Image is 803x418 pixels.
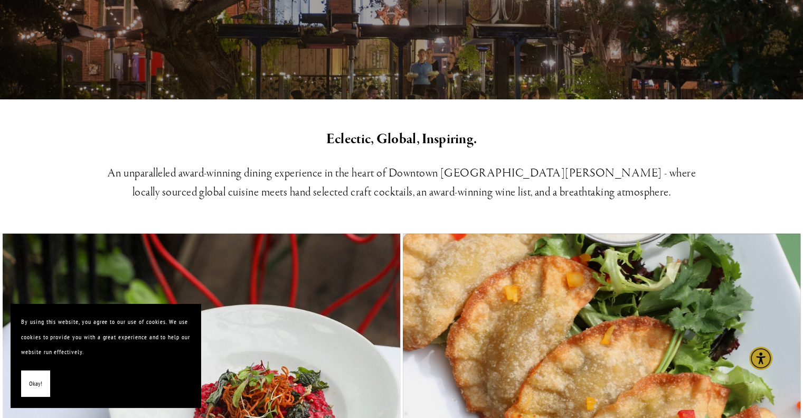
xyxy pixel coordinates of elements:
button: Okay! [21,370,50,397]
p: By using this website, you agree to our use of cookies. We use cookies to provide you with a grea... [21,314,190,360]
section: Cookie banner [11,304,201,407]
div: Accessibility Menu [749,347,772,370]
h3: An unparalleled award-winning dining experience in the heart of Downtown [GEOGRAPHIC_DATA][PERSON... [94,164,710,202]
span: Okay! [29,376,42,392]
h2: Eclectic, Global, Inspiring. [94,128,710,151]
